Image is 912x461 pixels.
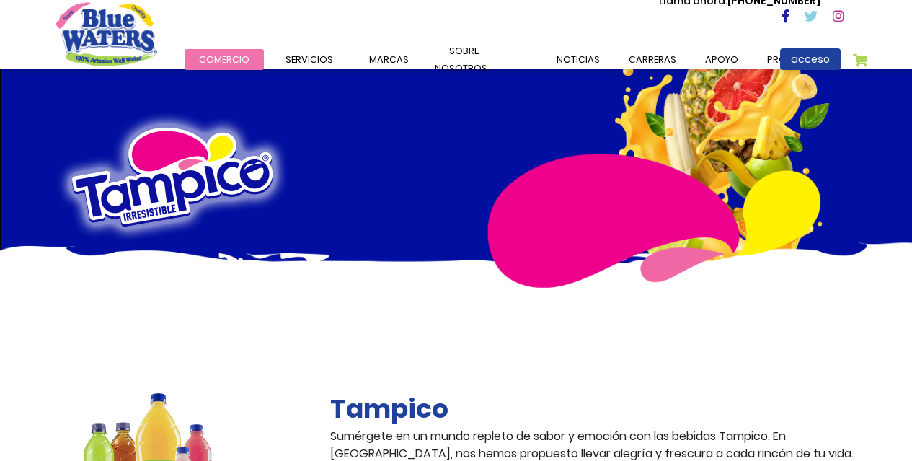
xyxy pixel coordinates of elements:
[542,49,614,70] a: Noticias
[56,2,157,66] a: logotipo de la tienda
[691,49,753,70] a: apoyo
[705,53,738,66] font: apoyo
[330,390,448,427] font: Tampico
[767,53,836,66] font: Promociones
[780,48,841,70] a: acceso
[629,53,676,66] font: carreras
[369,53,409,66] font: Marcas
[614,49,691,70] a: carreras
[753,49,851,70] a: Promociones
[435,40,502,79] a: sobre nosotros
[791,52,830,66] font: acceso
[557,53,600,66] font: Noticias
[435,44,487,75] font: sobre nosotros
[285,53,333,66] font: Servicios
[199,53,249,66] font: Comercio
